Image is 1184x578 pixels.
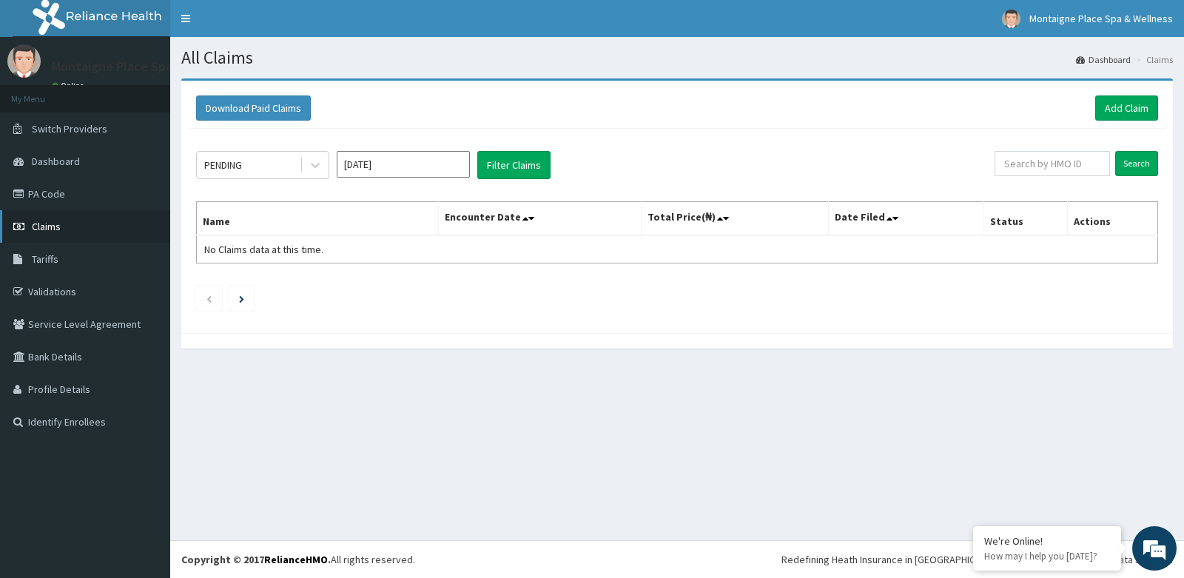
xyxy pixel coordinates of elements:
[196,95,311,121] button: Download Paid Claims
[264,553,328,566] a: RelianceHMO
[52,81,87,91] a: Online
[204,158,242,172] div: PENDING
[995,151,1111,176] input: Search by HMO ID
[984,550,1110,562] p: How may I help you today?
[829,202,984,236] th: Date Filed
[439,202,641,236] th: Encounter Date
[1029,12,1173,25] span: Montaigne Place Spa & Wellness
[52,60,239,73] p: Montaigne Place Spa & Wellness
[1076,53,1131,66] a: Dashboard
[170,540,1184,578] footer: All rights reserved.
[641,202,828,236] th: Total Price(₦)
[239,292,244,305] a: Next page
[7,404,282,456] textarea: Type your message and hit 'Enter'
[7,44,41,78] img: User Image
[1002,10,1020,28] img: User Image
[206,292,212,305] a: Previous page
[32,122,107,135] span: Switch Providers
[1115,151,1158,176] input: Search
[1067,202,1157,236] th: Actions
[984,534,1110,548] div: We're Online!
[781,552,1173,567] div: Redefining Heath Insurance in [GEOGRAPHIC_DATA] using Telemedicine and Data Science!
[204,243,323,256] span: No Claims data at this time.
[1095,95,1158,121] a: Add Claim
[477,151,551,179] button: Filter Claims
[32,220,61,233] span: Claims
[243,7,278,43] div: Minimize live chat window
[1132,53,1173,66] li: Claims
[27,74,60,111] img: d_794563401_company_1708531726252_794563401
[86,186,204,336] span: We're online!
[32,155,80,168] span: Dashboard
[197,202,439,236] th: Name
[32,252,58,266] span: Tariffs
[77,83,249,102] div: Chat with us now
[181,553,331,566] strong: Copyright © 2017 .
[983,202,1067,236] th: Status
[337,151,470,178] input: Select Month and Year
[181,48,1173,67] h1: All Claims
